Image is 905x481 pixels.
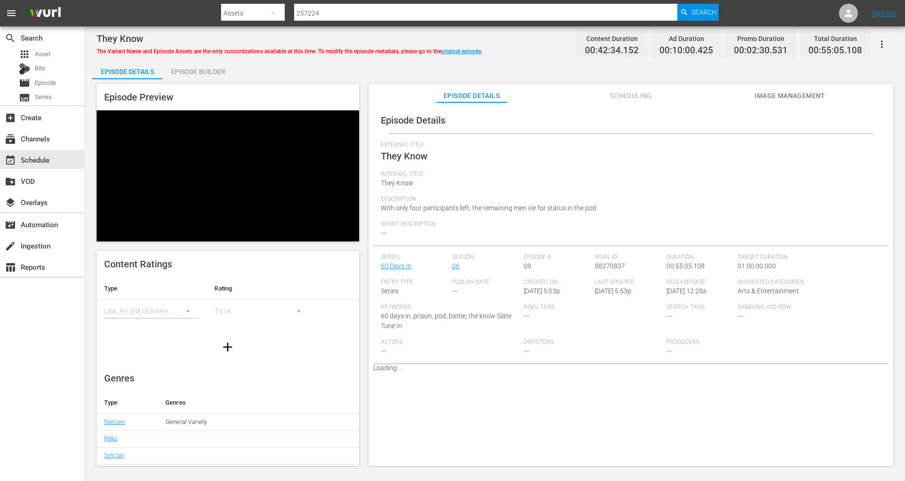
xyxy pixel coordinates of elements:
[5,240,16,252] span: Ingestion
[734,45,788,56] span: 00:02:30.531
[381,115,445,126] span: Episode Details
[666,254,733,261] span: Duration:
[381,312,511,330] span: 60 days in, prison, pod, battle, the know Slate Tune In
[381,141,876,149] span: External Title
[163,60,233,79] button: Episode Builder
[524,304,662,311] span: Roku Tags:
[452,262,460,270] a: 06
[19,92,30,103] span: Series
[381,171,876,178] span: Internal Title
[373,364,889,372] p: Loading...
[381,262,411,270] a: 60 Days In
[666,287,707,295] span: [DATE] 12:28a
[524,347,529,355] span: ---
[452,287,458,295] span: ---
[5,262,16,273] span: Reports
[381,179,413,187] span: They Know
[207,277,317,300] th: Rating
[677,4,719,21] button: Search
[808,45,862,56] span: 00:55:05.108
[691,4,716,21] span: Search
[524,262,531,270] span: 09
[524,287,560,295] span: [DATE] 5:53p
[35,78,56,88] span: Episode
[104,91,173,103] span: Episode Preview
[808,32,862,45] div: Total Duration
[104,452,124,459] a: Sinclair
[666,304,733,311] span: Search Tags:
[381,304,519,311] span: Keywords:
[436,90,507,102] span: Episode Details
[524,339,662,346] span: Directors
[5,155,16,166] span: event_available
[659,45,713,56] span: 00:10:00.425
[595,262,625,270] span: 88270837
[19,77,30,89] span: Episode
[872,9,896,17] a: Sign Out
[381,196,876,203] span: Description
[163,60,233,83] div: Episode Builder
[381,254,448,261] span: Series:
[595,287,631,295] span: [DATE] 5:53p
[381,279,448,286] span: Entry Type:
[381,204,598,212] span: With only four participants left, the remaining men vie for status in the pod.
[5,112,16,124] span: Create
[158,391,342,414] th: Genres
[5,33,16,44] span: search
[738,312,743,320] span: ---
[5,176,16,187] span: VOD
[381,347,387,355] span: ---
[524,279,591,286] span: Created On:
[666,312,672,320] span: ---
[19,63,30,75] div: Bits
[23,2,68,25] img: ans4CAIJ8jUAAAAAAAAAAAAAAAAAAAAAAAAgQb4GAAAAAAAAAAAAAAAAAAAAAAAAJMjXAAAAAAAAAAAAAAAAAAAAAAAAgAT5G...
[104,373,134,384] span: Genres
[595,279,662,286] span: Last Updated:
[5,197,16,208] span: Overlays
[524,312,529,320] span: ---
[5,219,16,231] span: Automation
[97,391,158,414] th: Type
[524,254,591,261] span: Episode #:
[381,287,398,295] span: Series
[104,418,125,425] a: Nielsen
[441,48,481,55] a: original episode
[595,90,666,102] span: Scheduling
[92,60,163,83] div: Episode Details
[738,254,876,261] span: Target Duration:
[35,92,52,102] span: Series
[97,48,483,55] span: The Variant Name and Episode Assets are the only customizations available at this time. To modify...
[666,339,805,346] span: Producers
[734,32,788,45] div: Promo Duration
[452,254,519,261] span: Season:
[666,347,672,355] span: ---
[6,8,17,19] span: menu
[35,50,50,59] span: Asset
[381,229,387,237] span: ---
[5,133,16,145] span: Channels
[738,287,799,295] span: Arts & Entertainment
[452,279,519,286] span: Publish Date:
[214,298,310,324] div: TV14
[381,339,519,346] span: Actors
[738,304,805,311] span: Samsung VOD Row:
[666,262,705,270] span: 00:55:05.108
[104,298,199,324] div: USA_PR ([GEOGRAPHIC_DATA])
[104,435,118,442] a: Roku
[585,45,639,56] span: 00:42:34.152
[585,32,639,45] div: Content Duration
[97,277,359,329] table: simple table
[381,150,428,162] span: They Know
[755,90,825,102] span: Image Management
[97,277,207,300] th: Type
[19,49,30,60] span: Asset
[595,254,662,261] span: Wurl ID:
[659,32,713,45] div: Ad Duration
[92,60,163,79] button: Episode Details
[97,33,143,44] span: They Know
[35,64,45,73] span: Bits
[666,279,733,286] span: Release Date:
[738,262,776,270] span: 01:00:00.000
[104,258,172,270] span: Content Ratings
[738,279,876,286] span: Suggested Categories:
